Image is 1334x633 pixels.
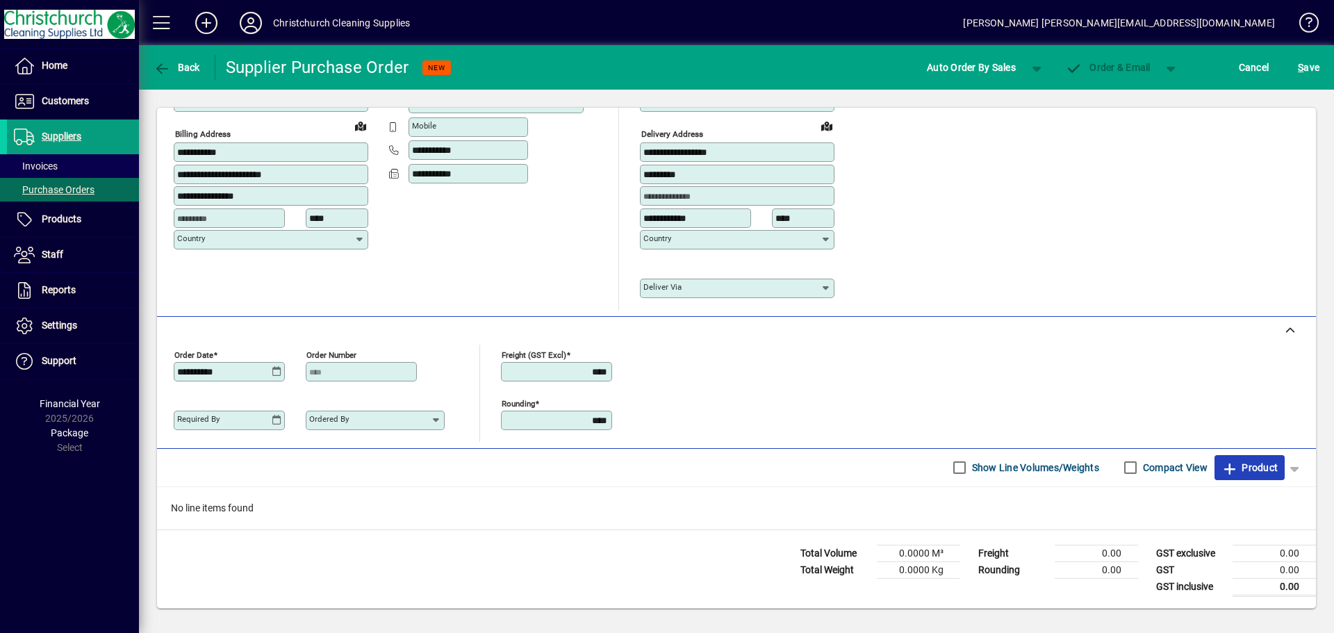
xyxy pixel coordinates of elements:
[7,154,139,178] a: Invoices
[1055,561,1138,578] td: 0.00
[428,63,445,72] span: NEW
[7,344,139,379] a: Support
[42,284,76,295] span: Reports
[174,350,213,359] mat-label: Order date
[1214,455,1285,480] button: Product
[177,414,220,424] mat-label: Required by
[971,545,1055,561] td: Freight
[1059,55,1158,80] button: Order & Email
[1140,461,1208,475] label: Compact View
[273,12,410,34] div: Christchurch Cleaning Supplies
[7,202,139,237] a: Products
[226,56,409,79] div: Supplier Purchase Order
[7,84,139,119] a: Customers
[157,487,1316,529] div: No line items found
[1149,561,1233,578] td: GST
[7,178,139,202] a: Purchase Orders
[502,350,566,359] mat-label: Freight (GST excl)
[963,12,1275,34] div: [PERSON_NAME] [PERSON_NAME][EMAIL_ADDRESS][DOMAIN_NAME]
[1055,545,1138,561] td: 0.00
[1149,578,1233,595] td: GST inclusive
[1233,561,1316,578] td: 0.00
[877,545,960,561] td: 0.0000 M³
[139,55,215,80] app-page-header-button: Back
[42,249,63,260] span: Staff
[1066,62,1151,73] span: Order & Email
[1221,457,1278,479] span: Product
[502,398,535,408] mat-label: Rounding
[1298,62,1303,73] span: S
[412,121,436,131] mat-label: Mobile
[1149,545,1233,561] td: GST exclusive
[349,115,372,137] a: View on map
[1298,56,1319,79] span: ave
[1235,55,1273,80] button: Cancel
[643,233,671,243] mat-label: Country
[643,282,682,292] mat-label: Deliver via
[229,10,273,35] button: Profile
[154,62,200,73] span: Back
[1294,55,1323,80] button: Save
[920,55,1023,80] button: Auto Order By Sales
[42,213,81,224] span: Products
[927,56,1016,79] span: Auto Order By Sales
[42,131,81,142] span: Suppliers
[177,233,205,243] mat-label: Country
[877,561,960,578] td: 0.0000 Kg
[7,273,139,308] a: Reports
[1239,56,1269,79] span: Cancel
[42,60,67,71] span: Home
[14,184,94,195] span: Purchase Orders
[969,461,1099,475] label: Show Line Volumes/Weights
[793,561,877,578] td: Total Weight
[40,398,100,409] span: Financial Year
[816,115,838,137] a: View on map
[14,161,58,172] span: Invoices
[1233,578,1316,595] td: 0.00
[1289,3,1317,48] a: Knowledge Base
[309,414,349,424] mat-label: Ordered by
[306,350,356,359] mat-label: Order number
[42,95,89,106] span: Customers
[42,320,77,331] span: Settings
[1233,545,1316,561] td: 0.00
[793,545,877,561] td: Total Volume
[7,238,139,272] a: Staff
[150,55,204,80] button: Back
[971,561,1055,578] td: Rounding
[42,355,76,366] span: Support
[7,309,139,343] a: Settings
[7,49,139,83] a: Home
[184,10,229,35] button: Add
[51,427,88,438] span: Package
